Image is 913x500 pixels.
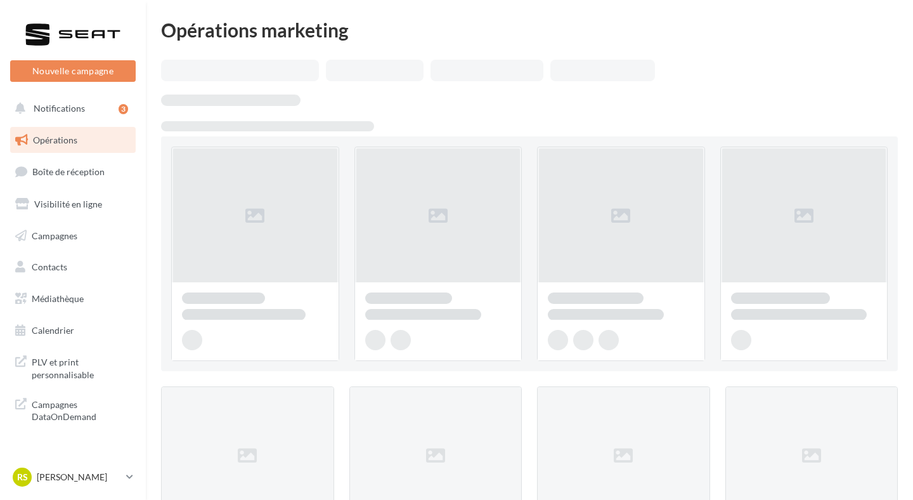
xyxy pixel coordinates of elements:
[34,199,102,209] span: Visibilité en ligne
[8,254,138,280] a: Contacts
[8,286,138,312] a: Médiathèque
[119,104,128,114] div: 3
[10,465,136,489] a: RS [PERSON_NAME]
[8,391,138,428] a: Campagnes DataOnDemand
[32,261,67,272] span: Contacts
[33,135,77,145] span: Opérations
[32,166,105,177] span: Boîte de réception
[32,353,131,381] span: PLV et print personnalisable
[8,223,138,249] a: Campagnes
[8,317,138,344] a: Calendrier
[32,230,77,240] span: Campagnes
[17,471,28,484] span: RS
[32,293,84,304] span: Médiathèque
[8,191,138,218] a: Visibilité en ligne
[37,471,121,484] p: [PERSON_NAME]
[161,20,898,39] div: Opérations marketing
[8,348,138,386] a: PLV et print personnalisable
[8,95,133,122] button: Notifications 3
[8,158,138,185] a: Boîte de réception
[34,103,85,114] span: Notifications
[10,60,136,82] button: Nouvelle campagne
[32,396,131,423] span: Campagnes DataOnDemand
[32,325,74,336] span: Calendrier
[8,127,138,154] a: Opérations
